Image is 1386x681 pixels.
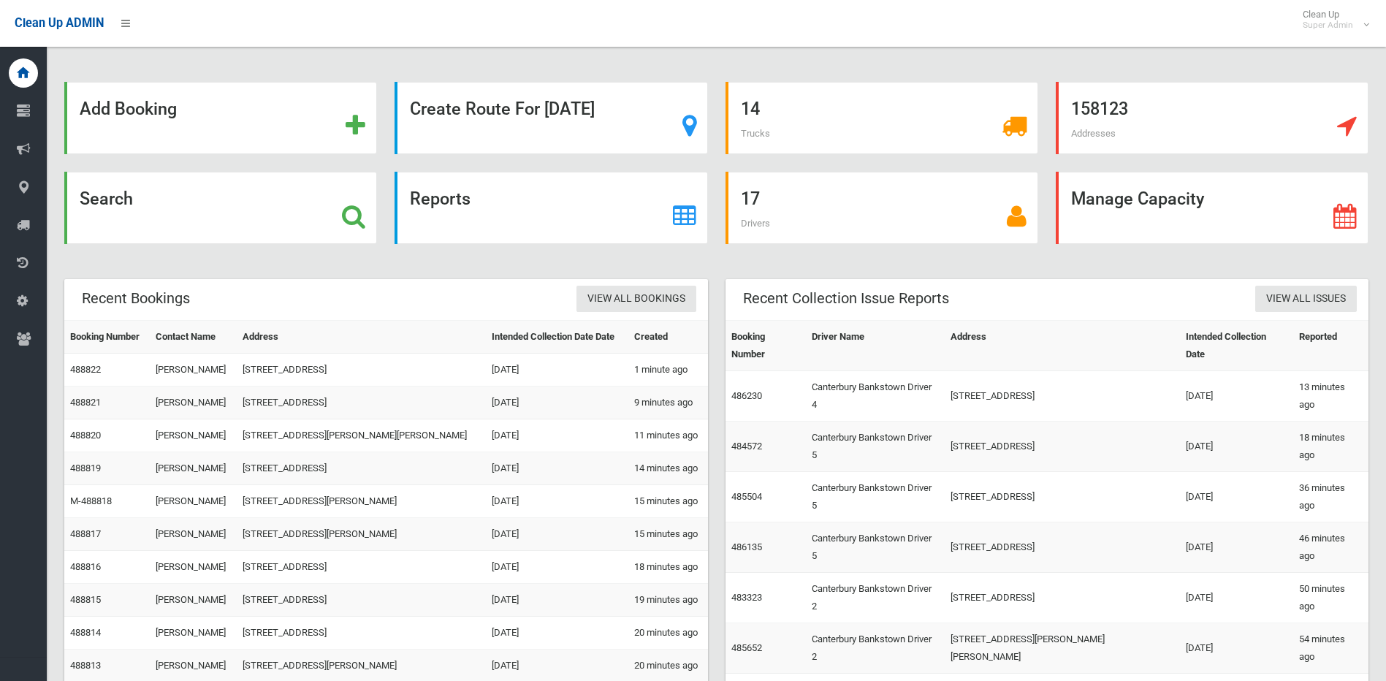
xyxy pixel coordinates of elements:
[237,419,486,452] td: [STREET_ADDRESS][PERSON_NAME][PERSON_NAME]
[64,321,150,354] th: Booking Number
[410,189,471,209] strong: Reports
[945,371,1180,422] td: [STREET_ADDRESS]
[806,321,945,371] th: Driver Name
[1255,286,1357,313] a: View All Issues
[1293,321,1368,371] th: Reported
[486,387,628,419] td: [DATE]
[64,172,377,244] a: Search
[1295,9,1368,31] span: Clean Up
[1293,472,1368,522] td: 36 minutes ago
[628,419,708,452] td: 11 minutes ago
[628,354,708,387] td: 1 minute ago
[628,584,708,617] td: 19 minutes ago
[395,82,707,154] a: Create Route For [DATE]
[70,495,112,506] a: M-488818
[237,452,486,485] td: [STREET_ADDRESS]
[150,485,236,518] td: [PERSON_NAME]
[1180,623,1293,674] td: [DATE]
[945,522,1180,573] td: [STREET_ADDRESS]
[628,387,708,419] td: 9 minutes ago
[486,518,628,551] td: [DATE]
[80,189,133,209] strong: Search
[1293,422,1368,472] td: 18 minutes ago
[237,485,486,518] td: [STREET_ADDRESS][PERSON_NAME]
[1293,573,1368,623] td: 50 minutes ago
[731,541,762,552] a: 486135
[486,321,628,354] th: Intended Collection Date Date
[237,518,486,551] td: [STREET_ADDRESS][PERSON_NAME]
[237,321,486,354] th: Address
[726,82,1038,154] a: 14 Trucks
[1293,522,1368,573] td: 46 minutes ago
[1293,623,1368,674] td: 54 minutes ago
[1303,20,1353,31] small: Super Admin
[806,623,945,674] td: Canterbury Bankstown Driver 2
[150,551,236,584] td: [PERSON_NAME]
[70,594,101,605] a: 488815
[1180,321,1293,371] th: Intended Collection Date
[64,82,377,154] a: Add Booking
[237,584,486,617] td: [STREET_ADDRESS]
[726,172,1038,244] a: 17 Drivers
[806,422,945,472] td: Canterbury Bankstown Driver 5
[945,573,1180,623] td: [STREET_ADDRESS]
[80,99,177,119] strong: Add Booking
[576,286,696,313] a: View All Bookings
[15,16,104,30] span: Clean Up ADMIN
[945,321,1180,371] th: Address
[1056,82,1368,154] a: 158123 Addresses
[741,128,770,139] span: Trucks
[741,189,760,209] strong: 17
[1180,371,1293,422] td: [DATE]
[70,430,101,441] a: 488820
[741,218,770,229] span: Drivers
[486,584,628,617] td: [DATE]
[150,452,236,485] td: [PERSON_NAME]
[150,617,236,650] td: [PERSON_NAME]
[70,463,101,473] a: 488819
[726,321,807,371] th: Booking Number
[731,390,762,401] a: 486230
[628,518,708,551] td: 15 minutes ago
[70,660,101,671] a: 488813
[486,354,628,387] td: [DATE]
[410,99,595,119] strong: Create Route For [DATE]
[237,354,486,387] td: [STREET_ADDRESS]
[150,321,236,354] th: Contact Name
[628,321,708,354] th: Created
[731,491,762,502] a: 485504
[1180,573,1293,623] td: [DATE]
[70,561,101,572] a: 488816
[945,472,1180,522] td: [STREET_ADDRESS]
[150,387,236,419] td: [PERSON_NAME]
[1071,128,1116,139] span: Addresses
[628,551,708,584] td: 18 minutes ago
[628,452,708,485] td: 14 minutes ago
[945,422,1180,472] td: [STREET_ADDRESS]
[237,387,486,419] td: [STREET_ADDRESS]
[1071,99,1128,119] strong: 158123
[806,371,945,422] td: Canterbury Bankstown Driver 4
[486,419,628,452] td: [DATE]
[726,284,967,313] header: Recent Collection Issue Reports
[806,573,945,623] td: Canterbury Bankstown Driver 2
[70,528,101,539] a: 488817
[806,522,945,573] td: Canterbury Bankstown Driver 5
[64,284,207,313] header: Recent Bookings
[731,441,762,452] a: 484572
[150,518,236,551] td: [PERSON_NAME]
[628,485,708,518] td: 15 minutes ago
[237,617,486,650] td: [STREET_ADDRESS]
[70,397,101,408] a: 488821
[1180,422,1293,472] td: [DATE]
[150,419,236,452] td: [PERSON_NAME]
[731,642,762,653] a: 485652
[628,617,708,650] td: 20 minutes ago
[486,485,628,518] td: [DATE]
[395,172,707,244] a: Reports
[486,617,628,650] td: [DATE]
[486,551,628,584] td: [DATE]
[731,592,762,603] a: 483323
[741,99,760,119] strong: 14
[806,472,945,522] td: Canterbury Bankstown Driver 5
